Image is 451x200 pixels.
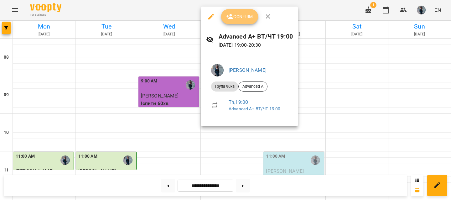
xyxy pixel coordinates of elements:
[226,13,253,20] span: Confirm
[229,99,248,105] a: Th , 19:00
[239,84,267,89] span: Advanced A
[211,84,238,89] span: Група 90хв
[211,64,224,76] img: bfffc1ebdc99cb2c845fa0ad6ea9d4d3.jpeg
[229,67,267,73] a: [PERSON_NAME]
[219,41,293,49] p: [DATE] 19:00 - 20:30
[238,82,267,92] div: Advanced A
[219,32,293,41] h6: Advanced A+ BT/ЧТ 19:00
[221,9,258,24] button: Confirm
[229,106,280,111] a: Advanced A+ BT/ЧТ 19:00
